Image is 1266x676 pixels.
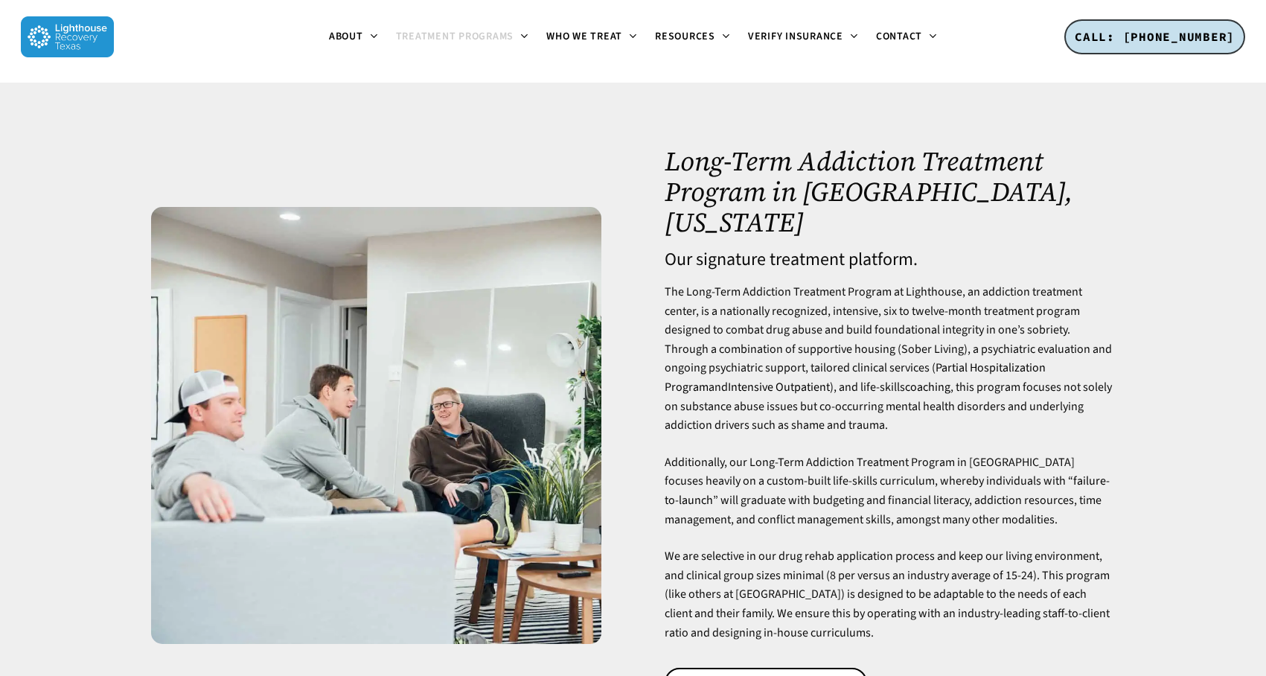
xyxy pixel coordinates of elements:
[728,379,830,395] a: Intensive Outpatient
[665,547,1115,642] p: We are selective in our drug rehab application process and keep our living environment, and clini...
[546,29,622,44] span: Who We Treat
[655,29,715,44] span: Resources
[665,453,1115,547] p: Additionally, our Long-Term Addiction Treatment Program in [GEOGRAPHIC_DATA] focuses heavily on a...
[665,283,1115,453] p: The Long-Term Addiction Treatment Program at Lighthouse, an addiction treatment center, is a nati...
[867,31,946,43] a: Contact
[665,146,1115,237] h1: Long-Term Addiction Treatment Program in [GEOGRAPHIC_DATA], [US_STATE]
[396,29,514,44] span: Treatment Programs
[646,31,739,43] a: Resources
[748,29,843,44] span: Verify Insurance
[21,16,114,57] img: Lighthouse Recovery Texas
[329,29,363,44] span: About
[320,31,387,43] a: About
[665,250,1115,270] h4: Our signature treatment platform.
[387,31,538,43] a: Treatment Programs
[1064,19,1245,55] a: CALL: [PHONE_NUMBER]
[665,473,1110,508] a: failure-to-launch
[537,31,646,43] a: Who We Treat
[739,31,867,43] a: Verify Insurance
[1075,29,1235,44] span: CALL: [PHONE_NUMBER]
[905,379,950,395] a: coaching
[876,29,922,44] span: Contact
